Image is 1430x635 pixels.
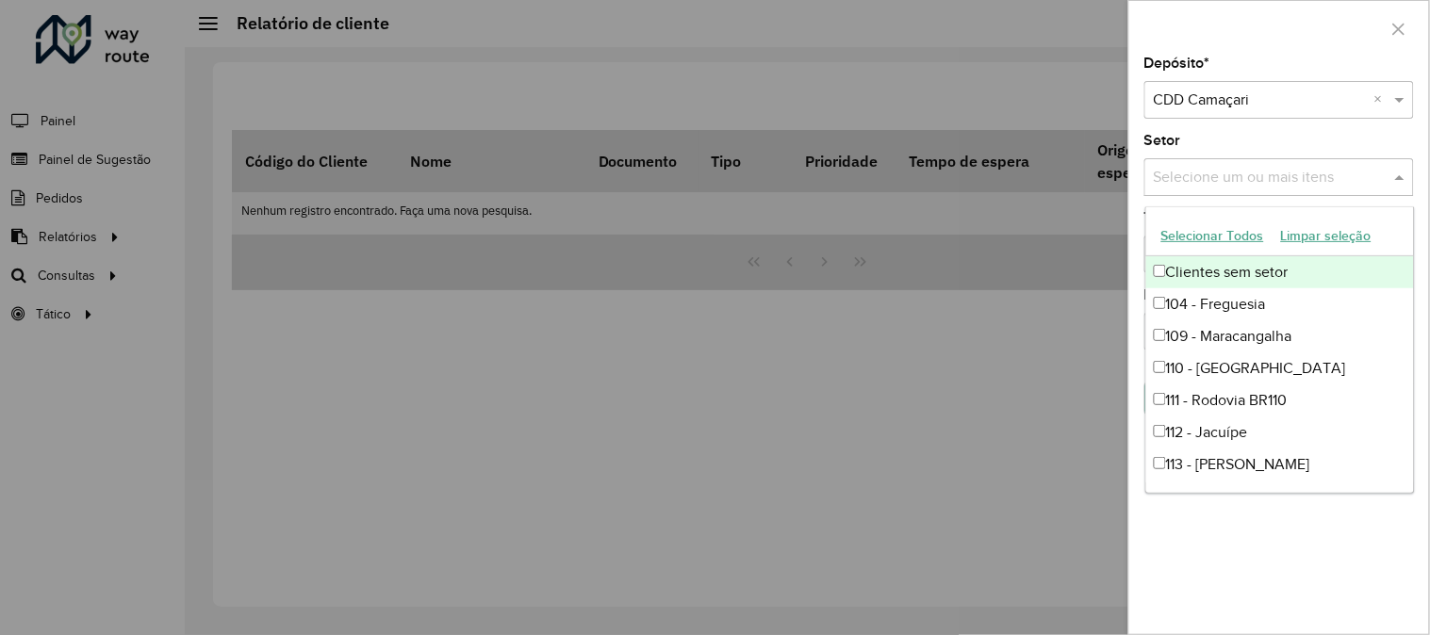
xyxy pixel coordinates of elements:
[1374,89,1390,111] span: Clear all
[1146,352,1414,384] div: 110 - [GEOGRAPHIC_DATA]
[1146,416,1414,448] div: 112 - Jacuípe
[1273,221,1380,251] button: Limpar seleção
[1146,480,1414,513] div: 115 - Rodovia Engenheiro [PERSON_NAME]
[1146,448,1414,480] div: 113 - [PERSON_NAME]
[1144,52,1210,74] label: Depósito
[1145,206,1415,494] ng-dropdown-panel: Options list
[1144,206,1243,229] label: Tipo de cliente
[1153,221,1273,251] button: Selecionar Todos
[1146,384,1414,416] div: 111 - Rodovia BR110
[1146,256,1414,288] div: Clientes sem setor
[1146,288,1414,320] div: 104 - Freguesia
[1146,320,1414,352] div: 109 - Maracangalha
[1144,129,1181,152] label: Setor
